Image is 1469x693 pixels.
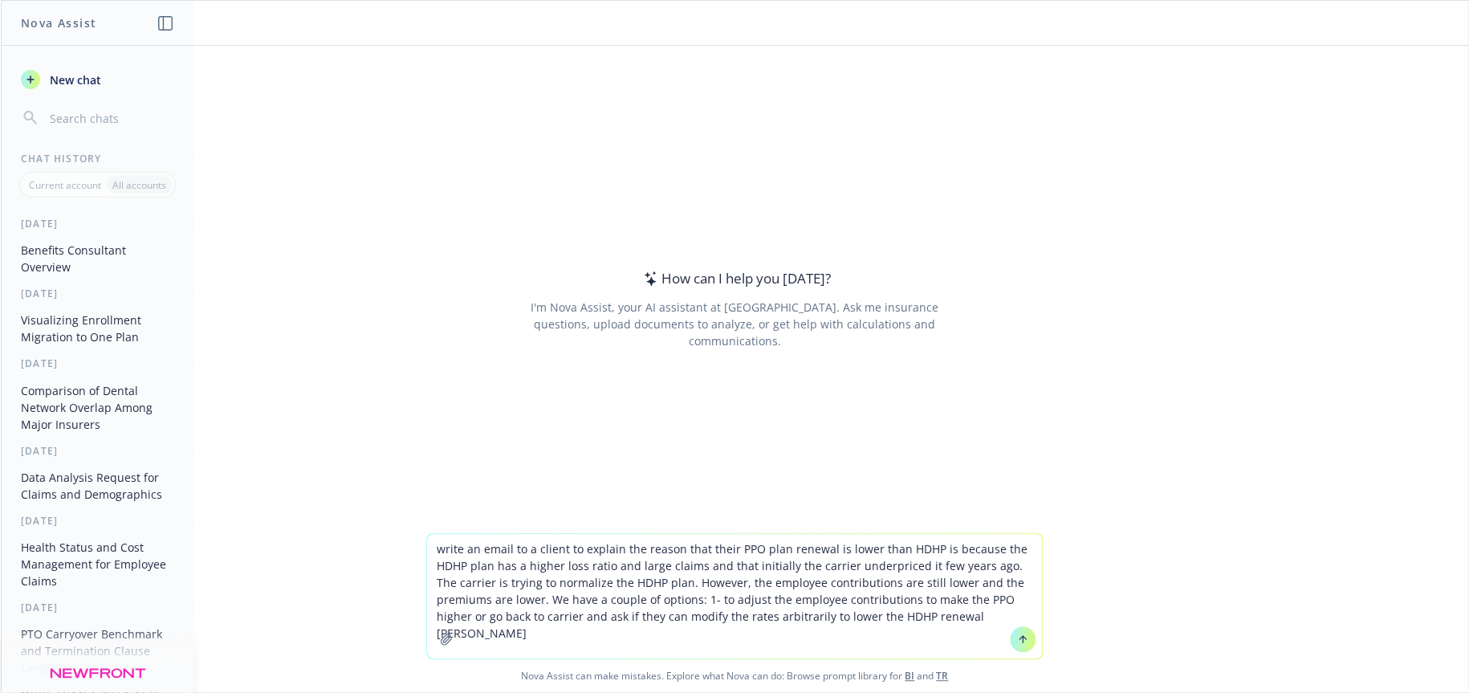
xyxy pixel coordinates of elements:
[2,514,193,528] div: [DATE]
[2,287,193,300] div: [DATE]
[936,669,948,683] a: TR
[14,464,181,508] button: Data Analysis Request for Claims and Demographics
[427,534,1042,658] textarea: write an email to a client to explain the reason that their PPO plan renewal is lower than HDHP i...
[14,534,181,594] button: Health Status and Cost Management for Employee Claims
[21,14,96,31] h1: Nova Assist
[2,217,193,230] div: [DATE]
[14,621,181,681] button: PTO Carryover Benchmark and Termination Clause Language
[2,444,193,458] div: [DATE]
[14,237,181,280] button: Benefits Consultant Overview
[14,377,181,438] button: Comparison of Dental Network Overlap Among Major Insurers
[2,152,193,165] div: Chat History
[2,357,193,370] div: [DATE]
[14,307,181,350] button: Visualizing Enrollment Migration to One Plan
[112,178,166,192] p: All accounts
[905,669,914,683] a: BI
[508,299,960,349] div: I'm Nova Assist, your AI assistant at [GEOGRAPHIC_DATA]. Ask me insurance questions, upload docum...
[47,71,101,88] span: New chat
[2,601,193,614] div: [DATE]
[47,107,174,129] input: Search chats
[14,65,181,94] button: New chat
[29,178,101,192] p: Current account
[639,268,831,289] div: How can I help you [DATE]?
[7,659,1462,692] span: Nova Assist can make mistakes. Explore what Nova can do: Browse prompt library for and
